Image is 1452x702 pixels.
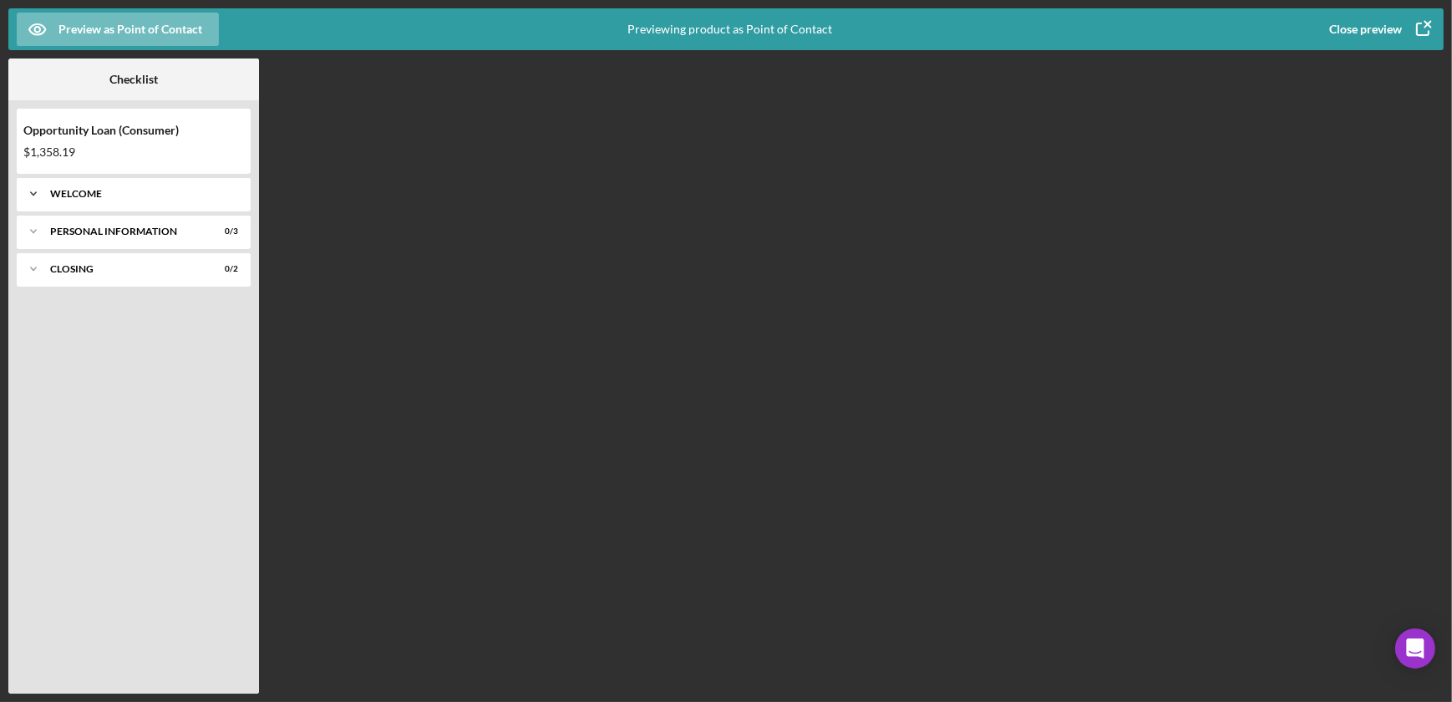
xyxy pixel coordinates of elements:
div: Personal Information [50,226,196,237]
button: Close preview [1312,13,1444,46]
div: 0 / 2 [208,264,238,274]
div: Close preview [1329,13,1402,46]
div: Previewing product as Point of Contact [627,8,832,50]
div: $1,358.19 [23,145,244,159]
div: Opportunity Loan (Consumer) [23,124,244,137]
b: Checklist [109,73,158,86]
div: Preview as Point of Contact [58,13,202,46]
button: Preview as Point of Contact [17,13,219,46]
div: 0 / 3 [208,226,238,237]
div: Welcome [50,189,230,199]
div: Closing [50,264,196,274]
div: Open Intercom Messenger [1395,628,1435,669]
